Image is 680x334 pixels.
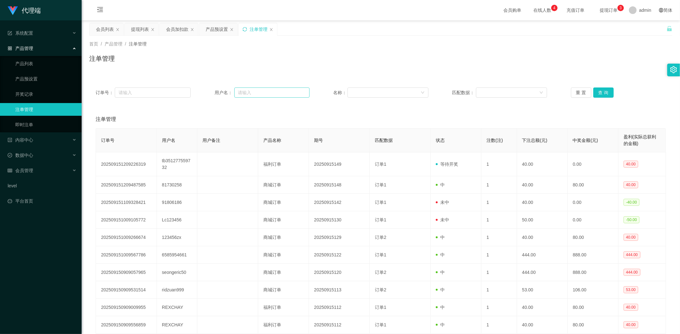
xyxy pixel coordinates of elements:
td: 商城订单 [258,229,309,246]
td: 80.00 [568,316,618,334]
span: 用户名： [215,89,234,96]
i: 图标: form [8,31,12,35]
span: 444.00 [624,269,640,276]
td: 20250915120 [309,264,370,281]
td: 1 [481,211,517,229]
div: 注单管理 [250,23,267,35]
td: 444.00 [517,264,568,281]
span: 40.00 [624,161,638,168]
span: 中 [436,287,445,292]
span: 中 [436,252,445,257]
i: 图标: check-circle-o [8,153,12,157]
span: 订单1 [375,162,386,167]
span: 40.00 [624,234,638,241]
span: 状态 [436,138,445,143]
td: 1 [481,281,517,299]
input: 请输入 [115,87,191,98]
a: 开奖记录 [15,88,77,101]
td: 商城订单 [258,194,309,211]
td: 1 [481,176,517,194]
td: 1 [481,152,517,176]
i: 图标: sync [243,27,247,31]
span: 在线人数 [530,8,554,12]
td: 202509151109328421 [96,194,157,211]
i: 图标: unlock [667,26,672,31]
a: 产品预设置 [15,73,77,85]
span: 注数(注) [486,138,503,143]
span: 首页 [89,41,98,46]
sup: 3 [618,5,624,11]
span: 产品管理 [105,41,122,46]
td: 0.00 [568,211,618,229]
td: 1 [481,299,517,316]
td: 40.00 [517,152,568,176]
td: 商城订单 [258,264,309,281]
span: 订单2 [375,270,386,275]
td: 40.00 [517,229,568,246]
td: 40.00 [517,299,568,316]
td: 福利订单 [258,152,309,176]
span: -50.00 [624,216,640,223]
td: seongeric50 [157,264,197,281]
span: 订单号 [101,138,114,143]
td: 50.00 [517,211,568,229]
td: Lc123456 [157,211,197,229]
img: logo.9652507e.png [8,6,18,15]
input: 请输入 [234,87,310,98]
span: 产品管理 [8,46,33,51]
span: 数据中心 [8,153,33,158]
i: 图标: down [421,91,425,95]
td: 202509151209226319 [96,152,157,176]
span: 订单1 [375,182,386,187]
td: 80.00 [568,229,618,246]
td: 106.00 [568,281,618,299]
td: 81730258 [157,176,197,194]
td: 20250915148 [309,176,370,194]
span: 注单管理 [96,115,116,123]
td: 0.00 [568,152,618,176]
span: 盈利(实际总获利的金额) [624,134,656,146]
i: 图标: profile [8,138,12,142]
td: 20250915129 [309,229,370,246]
td: tb351277559732 [157,152,197,176]
span: 53.00 [624,286,638,293]
td: 6585954661 [157,246,197,264]
span: 40.00 [624,304,638,311]
span: 中奖金额(元) [573,138,598,143]
a: 注单管理 [15,103,77,116]
td: 202509150909009955 [96,299,157,316]
i: 图标: setting [670,66,677,73]
td: 202509150909556859 [96,316,157,334]
td: 商城订单 [258,211,309,229]
i: 图标: down [539,91,543,95]
span: 注单管理 [129,41,147,46]
td: 202509150909531514 [96,281,157,299]
td: 福利订单 [258,299,309,316]
td: ridzuan999 [157,281,197,299]
p: 3 [620,5,622,11]
sup: 4 [551,5,558,11]
td: 80.00 [568,299,618,316]
span: 未中 [436,217,449,222]
span: 40.00 [624,181,638,188]
span: 匹配数据 [375,138,393,143]
i: 图标: close [190,28,194,31]
span: 名称： [333,89,347,96]
button: 查 询 [593,87,614,98]
button: 重 置 [571,87,591,98]
td: 202509150909057965 [96,264,157,281]
span: 中 [436,305,445,310]
div: 提现列表 [131,23,149,35]
td: 20250915112 [309,316,370,334]
span: 40.00 [624,321,638,328]
span: 产品名称 [263,138,281,143]
td: 0.00 [568,194,618,211]
i: 图标: table [8,168,12,173]
span: 订单1 [375,305,386,310]
td: 40.00 [517,176,568,194]
td: 888.00 [568,246,618,264]
td: 商城订单 [258,281,309,299]
span: -40.00 [624,199,640,206]
td: 202509151009567786 [96,246,157,264]
span: 订单1 [375,200,386,205]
